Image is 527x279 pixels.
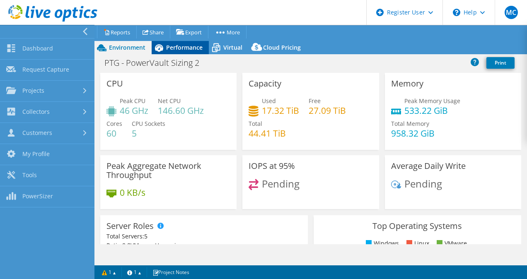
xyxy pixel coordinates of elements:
h4: 60 [106,129,122,138]
li: Windows [364,239,399,248]
span: 8.8 [122,241,131,249]
h3: CPU [106,79,123,88]
div: Total Servers: [106,232,204,241]
h4: 46 GHz [120,106,148,115]
li: Linux [404,239,429,248]
a: More [208,26,247,38]
h4: 958.32 GiB [391,129,435,138]
li: VMware [435,239,467,248]
span: Free [309,97,321,105]
h3: Server Roles [106,221,154,231]
h4: 146.60 GHz [158,106,204,115]
span: Total [249,120,262,127]
span: Used [262,97,276,105]
a: 1 [96,267,122,277]
span: 5 [144,232,147,240]
a: Reports [97,26,137,38]
span: Peak CPU [120,97,145,105]
h1: PTG - PowerVault Sizing 2 [101,58,212,67]
span: Cores [106,120,122,127]
span: Total Memory [391,120,429,127]
span: Cloud Pricing [263,43,301,51]
a: Share [136,26,170,38]
h4: 5 [132,129,165,138]
h4: 17.32 TiB [262,106,299,115]
h4: 27.09 TiB [309,106,346,115]
span: Performance [166,43,203,51]
svg: \n [453,9,460,16]
a: Export [170,26,208,38]
h3: IOPS at 95% [249,161,295,171]
h3: Average Daily Write [391,161,466,171]
a: Print [486,57,515,69]
span: MC [505,6,518,19]
div: Ratio: VMs per Hypervisor [106,241,302,250]
h3: Peak Aggregate Network Throughput [106,161,230,180]
span: Environment [109,43,145,51]
span: CPU Sockets [132,120,165,127]
a: 1 [121,267,147,277]
h4: 533.22 GiB [404,106,460,115]
h4: 44.41 TiB [249,129,286,138]
h3: Capacity [249,79,281,88]
h3: Top Operating Systems [320,221,515,231]
span: Peak Memory Usage [404,97,460,105]
span: Pending [404,177,442,190]
a: Project Notes [147,267,195,277]
span: Pending [262,177,300,190]
span: Virtual [223,43,242,51]
h3: Memory [391,79,423,88]
h4: 0 KB/s [120,188,145,197]
span: Net CPU [158,97,181,105]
